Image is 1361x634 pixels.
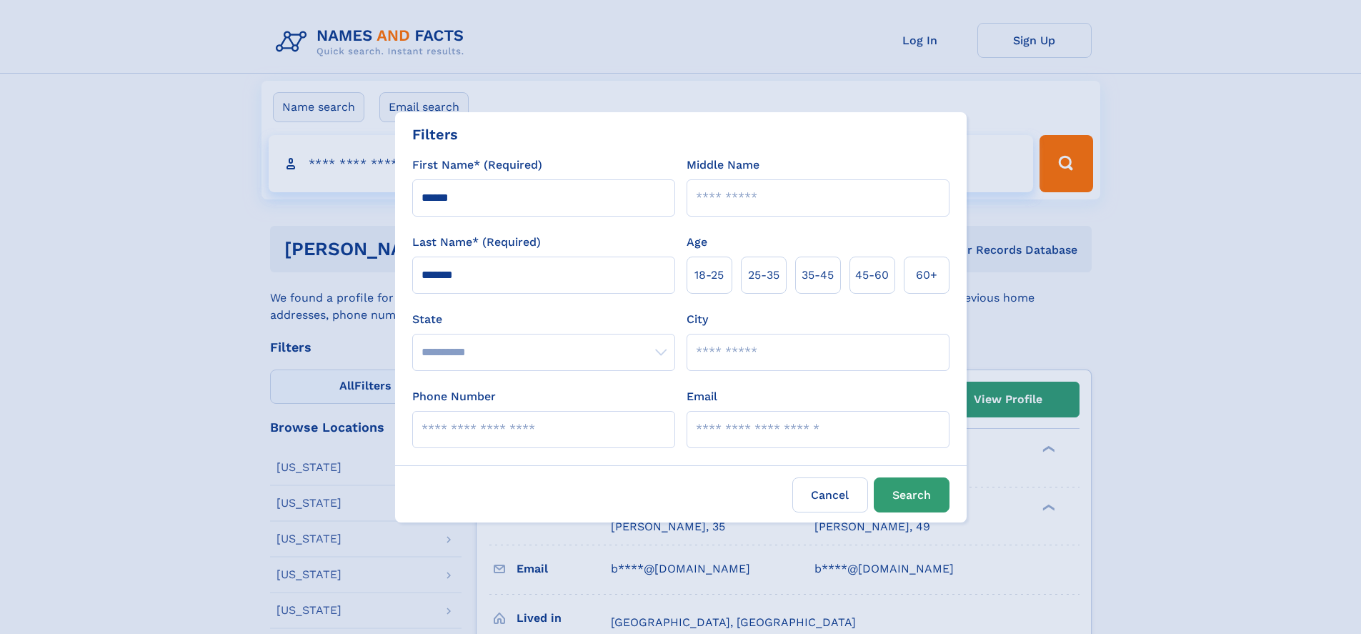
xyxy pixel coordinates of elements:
[687,388,717,405] label: Email
[412,388,496,405] label: Phone Number
[874,477,949,512] button: Search
[802,267,834,284] span: 35‑45
[855,267,889,284] span: 45‑60
[687,157,759,174] label: Middle Name
[412,311,675,328] label: State
[412,124,458,145] div: Filters
[412,157,542,174] label: First Name* (Required)
[412,234,541,251] label: Last Name* (Required)
[694,267,724,284] span: 18‑25
[748,267,779,284] span: 25‑35
[687,311,708,328] label: City
[916,267,937,284] span: 60+
[792,477,868,512] label: Cancel
[687,234,707,251] label: Age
